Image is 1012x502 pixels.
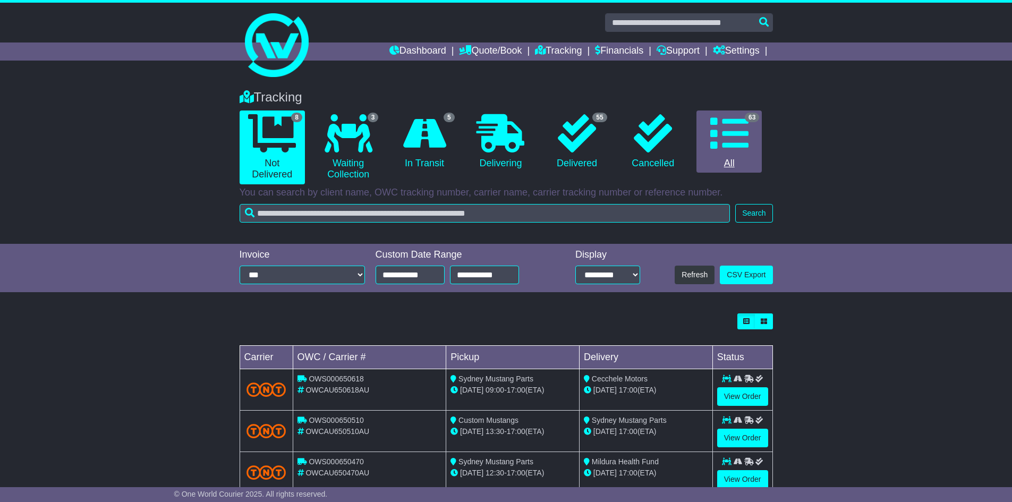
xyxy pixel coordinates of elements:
[234,90,778,105] div: Tracking
[376,249,546,261] div: Custom Date Range
[392,110,457,173] a: 5 In Transit
[575,249,640,261] div: Display
[246,424,286,438] img: TNT_Domestic.png
[579,346,712,369] td: Delivery
[595,42,643,61] a: Financials
[450,385,575,396] div: - (ETA)
[535,42,582,61] a: Tracking
[620,110,686,173] a: Cancelled
[717,429,768,447] a: View Order
[446,346,580,369] td: Pickup
[305,427,369,436] span: OWCAU650510AU
[459,42,522,61] a: Quote/Book
[240,110,305,184] a: 8 Not Delivered
[720,266,772,284] a: CSV Export
[544,110,609,173] a: 55 Delivered
[712,346,772,369] td: Status
[458,457,533,466] span: Sydney Mustang Parts
[486,469,504,477] span: 12:30
[240,187,773,199] p: You can search by client name, OWC tracking number, carrier name, carrier tracking number or refe...
[584,385,708,396] div: (ETA)
[460,427,483,436] span: [DATE]
[592,113,607,122] span: 55
[584,426,708,437] div: (ETA)
[592,416,667,424] span: Sydney Mustang Parts
[619,469,637,477] span: 17:00
[309,457,364,466] span: OWS000650470
[309,375,364,383] span: OWS000650618
[460,386,483,394] span: [DATE]
[619,386,637,394] span: 17:00
[246,465,286,480] img: TNT_Domestic.png
[450,467,575,479] div: - (ETA)
[592,375,648,383] span: Cecchele Motors
[468,110,533,173] a: Delivering
[717,470,768,489] a: View Order
[460,469,483,477] span: [DATE]
[309,416,364,424] span: OWS000650510
[240,249,365,261] div: Invoice
[305,386,369,394] span: OWCAU650618AU
[507,427,525,436] span: 17:00
[696,110,762,173] a: 63 All
[458,375,533,383] span: Sydney Mustang Parts
[486,427,504,436] span: 13:30
[444,113,455,122] span: 5
[486,386,504,394] span: 09:00
[293,346,446,369] td: OWC / Carrier #
[619,427,637,436] span: 17:00
[745,113,759,122] span: 63
[593,469,617,477] span: [DATE]
[584,467,708,479] div: (ETA)
[592,457,659,466] span: Mildura Health Fund
[657,42,700,61] a: Support
[246,382,286,397] img: TNT_Domestic.png
[291,113,302,122] span: 8
[368,113,379,122] span: 3
[675,266,715,284] button: Refresh
[458,416,518,424] span: Custom Mustangs
[450,426,575,437] div: - (ETA)
[717,387,768,406] a: View Order
[507,469,525,477] span: 17:00
[174,490,328,498] span: © One World Courier 2025. All rights reserved.
[593,427,617,436] span: [DATE]
[240,346,293,369] td: Carrier
[713,42,760,61] a: Settings
[389,42,446,61] a: Dashboard
[316,110,381,184] a: 3 Waiting Collection
[735,204,772,223] button: Search
[305,469,369,477] span: OWCAU650470AU
[507,386,525,394] span: 17:00
[593,386,617,394] span: [DATE]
